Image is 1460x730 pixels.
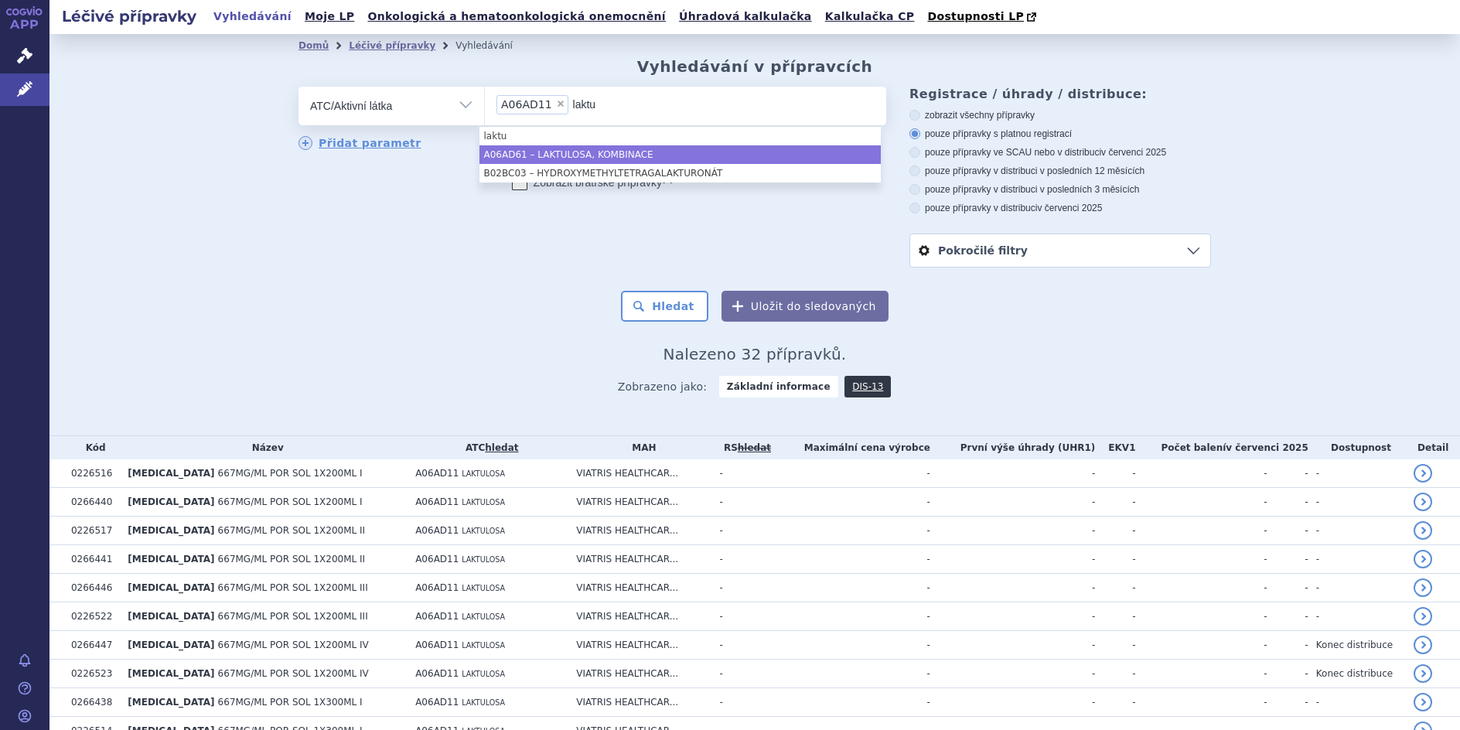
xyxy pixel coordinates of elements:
span: [MEDICAL_DATA] [128,525,214,536]
td: 0266446 [63,574,120,602]
span: 667MG/ML POR SOL 1X200ML I [218,496,363,507]
span: A06AD11 [415,611,459,622]
td: VIATRIS HEALTHCAR... [568,631,711,660]
td: - [1095,459,1135,488]
th: Kód [63,436,120,459]
a: Přidat parametr [298,136,421,150]
td: - [1095,688,1135,717]
li: A06AD61 – LAKTULOSA, KOMBINACE [479,145,881,164]
input: A06AD11 [573,94,622,114]
td: Konec distribuce [1308,660,1407,688]
span: [MEDICAL_DATA] [128,496,214,507]
span: 667MG/ML POR SOL 1X200ML III [218,582,368,593]
span: LAKTULOSA [462,641,505,650]
del: hledat [738,442,771,453]
a: vyhledávání neobsahuje žádnou platnou referenční skupinu [738,442,771,453]
td: 0266440 [63,488,120,517]
label: Zobrazit bratrské přípravky [512,175,674,190]
td: - [711,602,775,631]
td: 0226517 [63,517,120,545]
td: - [1308,574,1407,602]
h2: Vyhledávání v přípravcích [637,57,873,76]
td: - [776,631,930,660]
td: - [1135,517,1267,545]
th: Počet balení [1135,436,1308,459]
td: - [1308,459,1407,488]
span: LAKTULOSA [462,469,505,478]
td: - [711,545,775,574]
label: zobrazit všechny přípravky [909,109,1211,121]
span: A06AD11 [415,554,459,565]
td: VIATRIS HEALTHCAR... [568,602,711,631]
td: - [711,631,775,660]
a: Vyhledávání [209,6,296,27]
span: [MEDICAL_DATA] [128,582,214,593]
span: LAKTULOSA [462,670,505,678]
td: - [1095,574,1135,602]
td: - [1308,688,1407,717]
span: LAKTULOSA [462,584,505,592]
td: - [1267,574,1308,602]
a: Onkologická a hematoonkologická onemocnění [363,6,670,27]
td: - [1267,631,1308,660]
a: Domů [298,40,329,51]
span: A06AD11 [415,496,459,507]
td: - [1095,660,1135,688]
td: Konec distribuce [1308,631,1407,660]
th: EKV1 [1095,436,1135,459]
span: 667MG/ML POR SOL 1X200ML II [218,525,366,536]
td: - [930,517,1095,545]
a: Kalkulačka CP [820,6,919,27]
td: - [1308,545,1407,574]
td: VIATRIS HEALTHCAR... [568,459,711,488]
td: - [1267,688,1308,717]
a: detail [1414,493,1432,511]
label: pouze přípravky v distribuci v posledních 3 měsících [909,183,1211,196]
td: - [776,517,930,545]
td: - [930,660,1095,688]
button: Hledat [621,291,708,322]
td: - [1308,488,1407,517]
td: - [1095,602,1135,631]
span: v červenci 2025 [1101,147,1166,158]
td: - [1135,688,1267,717]
th: Detail [1406,436,1460,459]
td: - [1267,602,1308,631]
h3: Registrace / úhrady / distribuce: [909,87,1211,101]
span: A06AD11 [501,99,552,110]
th: Maximální cena výrobce [776,436,930,459]
span: 667MG/ML POR SOL 1X200ML III [218,611,368,622]
td: - [1267,459,1308,488]
th: MAH [568,436,711,459]
td: - [930,488,1095,517]
td: - [1135,602,1267,631]
td: - [711,488,775,517]
a: DIS-13 [844,376,891,397]
td: - [776,602,930,631]
th: Název [120,436,408,459]
span: 667MG/ML POR SOL 1X300ML I [218,697,363,708]
th: RS [711,436,775,459]
span: [MEDICAL_DATA] [128,697,214,708]
td: VIATRIS HEALTHCAR... [568,488,711,517]
span: A06AD11 [415,582,459,593]
label: pouze přípravky s platnou registrací [909,128,1211,140]
td: 0226523 [63,660,120,688]
td: 0266441 [63,545,120,574]
span: Zobrazeno jako: [618,376,708,397]
td: 0226522 [63,602,120,631]
span: [MEDICAL_DATA] [128,554,214,565]
td: - [1095,545,1135,574]
td: - [1308,517,1407,545]
td: VIATRIS HEALTHCAR... [568,688,711,717]
td: - [1267,545,1308,574]
a: detail [1414,578,1432,597]
span: Dostupnosti LP [927,10,1024,22]
td: VIATRIS HEALTHCAR... [568,660,711,688]
td: - [776,545,930,574]
td: - [930,688,1095,717]
td: - [711,459,775,488]
td: VIATRIS HEALTHCAR... [568,517,711,545]
li: laktu [479,127,881,145]
td: - [930,602,1095,631]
